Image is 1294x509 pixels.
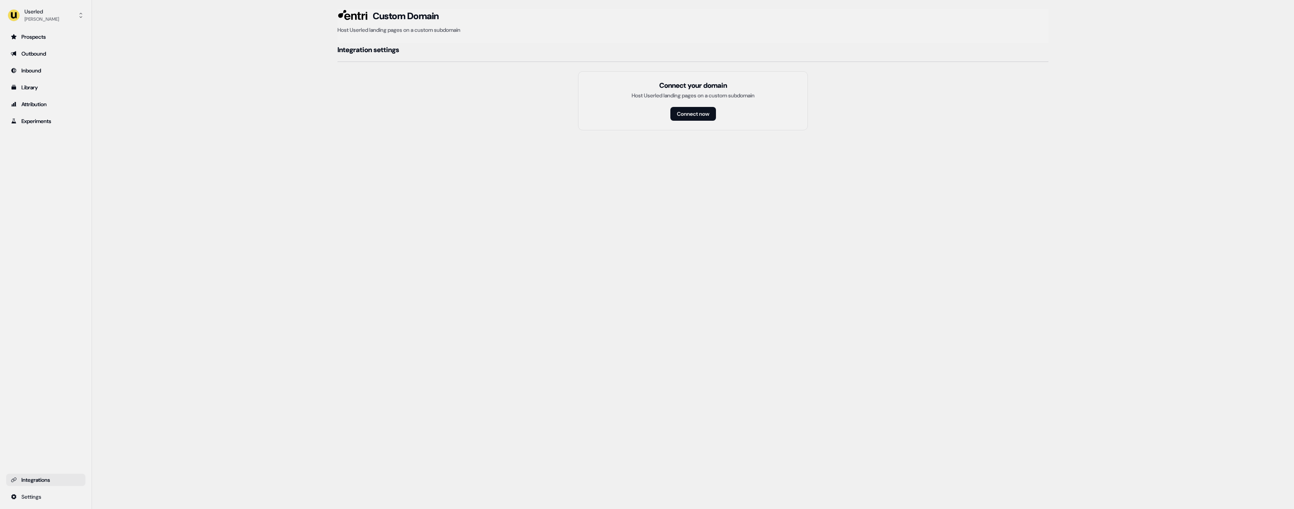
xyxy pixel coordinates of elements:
[11,476,81,484] div: Integrations
[11,493,81,501] div: Settings
[6,98,85,110] a: Go to attribution
[6,491,85,503] a: Go to integrations
[11,67,81,74] div: Inbound
[6,474,85,486] a: Go to integrations
[337,26,1048,34] p: Host Userled landing pages on a custom subdomain
[11,33,81,41] div: Prospects
[11,117,81,125] div: Experiments
[6,64,85,77] a: Go to Inbound
[11,50,81,57] div: Outbound
[6,115,85,127] a: Go to experiments
[632,92,755,99] div: Host Userled landing pages on a custom subdomain
[6,81,85,94] a: Go to templates
[25,8,59,15] div: Userled
[6,6,85,25] button: Userled[PERSON_NAME]
[6,31,85,43] a: Go to prospects
[25,15,59,23] div: [PERSON_NAME]
[11,84,81,91] div: Library
[373,10,439,22] h3: Custom Domain
[6,48,85,60] a: Go to outbound experience
[659,81,727,90] div: Connect your domain
[11,100,81,108] div: Attribution
[337,45,399,54] h4: Integration settings
[670,107,716,121] button: Connect now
